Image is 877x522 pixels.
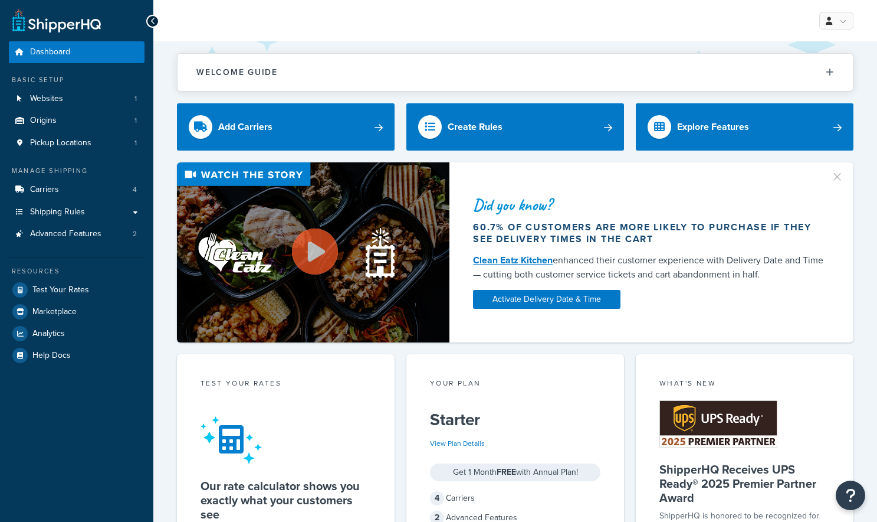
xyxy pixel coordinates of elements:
[30,138,91,148] span: Pickup Locations
[9,110,144,132] li: Origins
[9,201,144,223] a: Shipping Rules
[9,132,144,154] li: Pickup Locations
[430,438,485,449] a: View Plan Details
[30,94,63,104] span: Websites
[430,491,444,505] span: 4
[473,253,825,282] div: enhanced their customer experience with Delivery Date and Time — cutting both customer service ti...
[177,103,395,151] a: Add Carriers
[9,75,144,85] div: Basic Setup
[134,116,137,126] span: 1
[9,166,144,176] div: Manage Shipping
[218,119,272,135] div: Add Carriers
[448,119,502,135] div: Create Rules
[178,54,853,91] button: Welcome Guide
[32,285,89,295] span: Test Your Rates
[177,162,449,342] img: Video thumbnail
[9,266,144,276] div: Resources
[9,345,144,366] a: Help Docs
[133,229,137,239] span: 2
[32,351,71,361] span: Help Docs
[497,466,516,478] strong: FREE
[9,179,144,201] a: Carriers4
[473,221,825,245] div: 60.7% of customers are more likely to purchase if they see delivery times in the cart
[30,47,70,57] span: Dashboard
[9,301,144,322] a: Marketplace
[677,119,749,135] div: Explore Features
[9,179,144,201] li: Carriers
[430,490,600,507] div: Carriers
[9,223,144,245] li: Advanced Features
[133,185,137,195] span: 4
[9,323,144,344] a: Analytics
[430,410,600,429] h5: Starter
[473,197,825,213] div: Did you know?
[134,94,137,104] span: 1
[9,110,144,132] a: Origins1
[636,103,853,151] a: Explore Features
[9,41,144,63] a: Dashboard
[406,103,624,151] a: Create Rules
[836,481,865,510] button: Open Resource Center
[430,464,600,481] div: Get 1 Month with Annual Plan!
[473,253,553,267] a: Clean Eatz Kitchen
[30,185,59,195] span: Carriers
[30,229,101,239] span: Advanced Features
[32,329,65,339] span: Analytics
[9,88,144,110] li: Websites
[473,290,620,309] a: Activate Delivery Date & Time
[9,279,144,301] a: Test Your Rates
[659,462,830,505] h5: ShipperHQ Receives UPS Ready® 2025 Premier Partner Award
[201,479,371,521] h5: Our rate calculator shows you exactly what your customers see
[30,207,85,217] span: Shipping Rules
[134,138,137,148] span: 1
[9,132,144,154] a: Pickup Locations1
[659,378,830,391] div: What's New
[30,116,57,126] span: Origins
[9,223,144,245] a: Advanced Features2
[430,378,600,391] div: Your Plan
[196,68,278,77] h2: Welcome Guide
[32,307,77,317] span: Marketplace
[201,378,371,391] div: Test your rates
[9,88,144,110] a: Websites1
